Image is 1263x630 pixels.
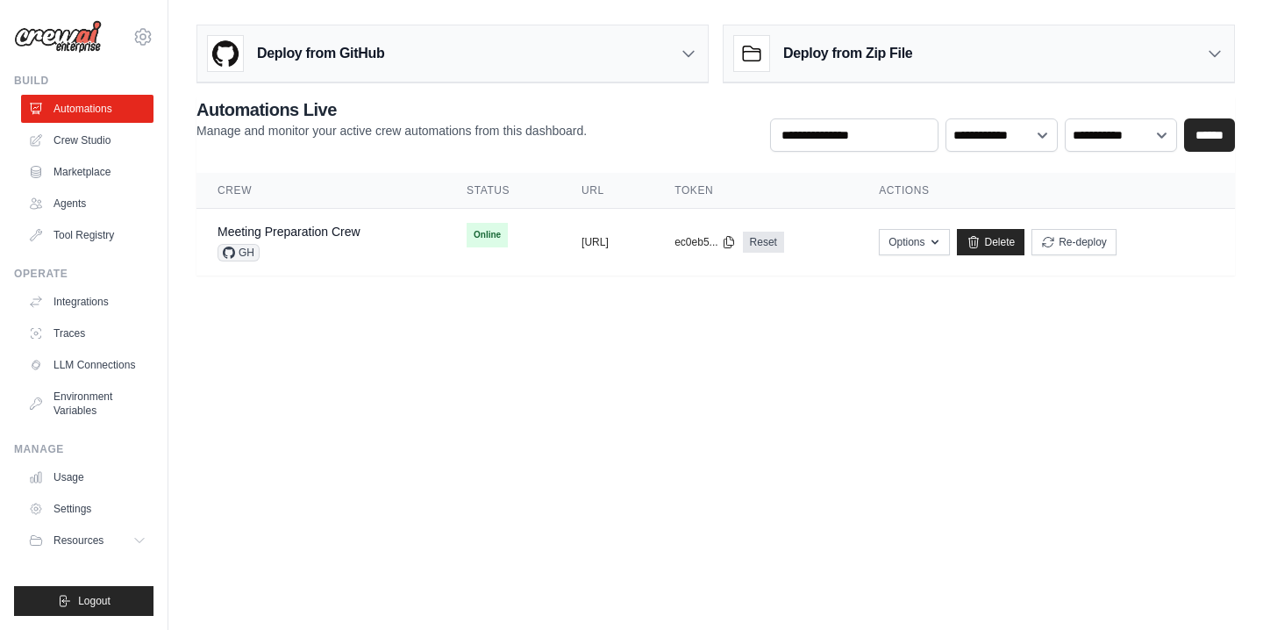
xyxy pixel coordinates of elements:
[14,442,153,456] div: Manage
[21,351,153,379] a: LLM Connections
[196,173,446,209] th: Crew
[21,95,153,123] a: Automations
[218,244,260,261] span: GH
[21,319,153,347] a: Traces
[218,225,360,239] a: Meeting Preparation Crew
[21,288,153,316] a: Integrations
[653,173,858,209] th: Token
[21,463,153,491] a: Usage
[858,173,1235,209] th: Actions
[560,173,653,209] th: URL
[1031,229,1117,255] button: Re-deploy
[14,20,102,54] img: Logo
[21,221,153,249] a: Tool Registry
[879,229,950,255] button: Options
[21,126,153,154] a: Crew Studio
[674,235,735,249] button: ec0eb5...
[21,158,153,186] a: Marketplace
[743,232,784,253] a: Reset
[21,495,153,523] a: Settings
[21,190,153,218] a: Agents
[467,223,508,247] span: Online
[78,594,111,608] span: Logout
[54,533,103,548] span: Resources
[14,267,153,281] div: Operate
[21,526,153,555] button: Resources
[196,97,587,122] h2: Automations Live
[783,43,912,64] h3: Deploy from Zip File
[957,229,1024,255] a: Delete
[14,74,153,88] div: Build
[196,122,587,140] p: Manage and monitor your active crew automations from this dashboard.
[21,383,153,425] a: Environment Variables
[257,43,384,64] h3: Deploy from GitHub
[446,173,560,209] th: Status
[208,36,243,71] img: GitHub Logo
[14,586,153,616] button: Logout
